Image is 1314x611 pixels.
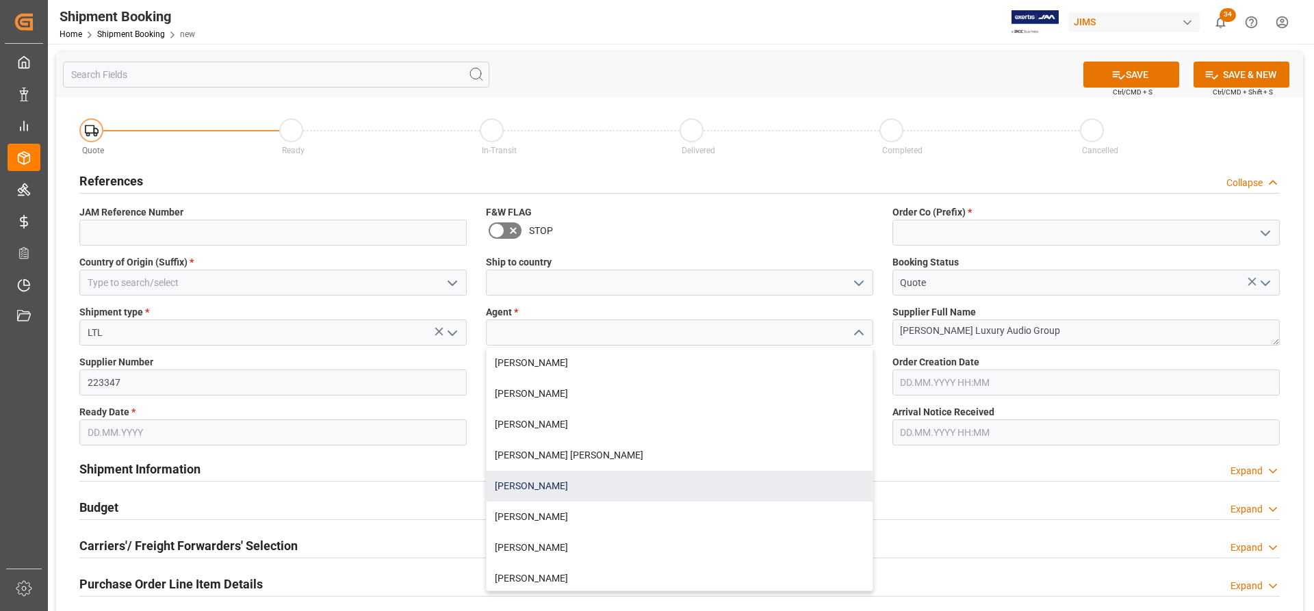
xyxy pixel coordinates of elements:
span: Delivered [682,146,715,155]
div: Expand [1231,579,1263,593]
button: open menu [1254,272,1274,294]
span: STOP [529,224,553,238]
span: Supplier Number [79,355,153,369]
span: Country of Origin (Suffix) [79,255,194,270]
span: Completed [882,146,923,155]
span: Order Co (Prefix) [892,205,972,220]
button: SAVE & NEW [1194,62,1289,88]
div: [PERSON_NAME] [487,378,873,409]
h2: Shipment Information [79,460,201,478]
button: Help Center [1236,7,1267,38]
button: show 34 new notifications [1205,7,1236,38]
span: Booking Status [892,255,959,270]
a: Home [60,29,82,39]
span: Ctrl/CMD + S [1113,87,1152,97]
div: [PERSON_NAME] [PERSON_NAME] [487,440,873,471]
button: close menu [847,322,868,343]
div: [PERSON_NAME] [487,471,873,502]
img: Exertis%20JAM%20-%20Email%20Logo.jpg_1722504956.jpg [1012,10,1059,34]
h2: References [79,172,143,190]
button: open menu [1254,222,1274,244]
div: [PERSON_NAME] [487,502,873,532]
button: open menu [441,322,461,343]
input: Search Fields [63,62,489,88]
span: Arrival Notice Received [892,405,994,419]
span: F&W FLAG [486,205,532,220]
span: In-Transit [482,146,517,155]
span: Ship to country [486,255,552,270]
div: [PERSON_NAME] [487,409,873,440]
span: Ctrl/CMD + Shift + S [1213,87,1273,97]
div: [PERSON_NAME] [487,532,873,563]
button: JIMS [1068,9,1205,35]
div: JIMS [1068,12,1200,32]
div: Expand [1231,502,1263,517]
input: DD.MM.YYYY [79,419,467,445]
span: Quote [82,146,104,155]
button: open menu [847,272,868,294]
input: DD.MM.YYYY HH:MM [892,419,1280,445]
div: Shipment Booking [60,6,195,27]
span: Agent [486,305,518,320]
span: Shipment type [79,305,149,320]
input: DD.MM.YYYY HH:MM [892,369,1280,395]
div: [PERSON_NAME] [487,563,873,594]
div: Expand [1231,464,1263,478]
button: open menu [441,272,461,294]
span: 34 [1220,8,1236,22]
textarea: [PERSON_NAME] Luxury Audio Group [892,320,1280,346]
span: Ready Date [79,405,136,419]
h2: Carriers'/ Freight Forwarders' Selection [79,536,298,555]
span: Order Creation Date [892,355,979,369]
a: Shipment Booking [97,29,165,39]
button: SAVE [1083,62,1179,88]
span: Supplier Full Name [892,305,976,320]
div: [PERSON_NAME] [487,348,873,378]
span: JAM Reference Number [79,205,183,220]
input: Type to search/select [79,270,467,296]
h2: Budget [79,498,118,517]
div: Expand [1231,541,1263,555]
span: Ready [282,146,305,155]
div: Collapse [1226,176,1263,190]
h2: Purchase Order Line Item Details [79,575,263,593]
span: Cancelled [1082,146,1118,155]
